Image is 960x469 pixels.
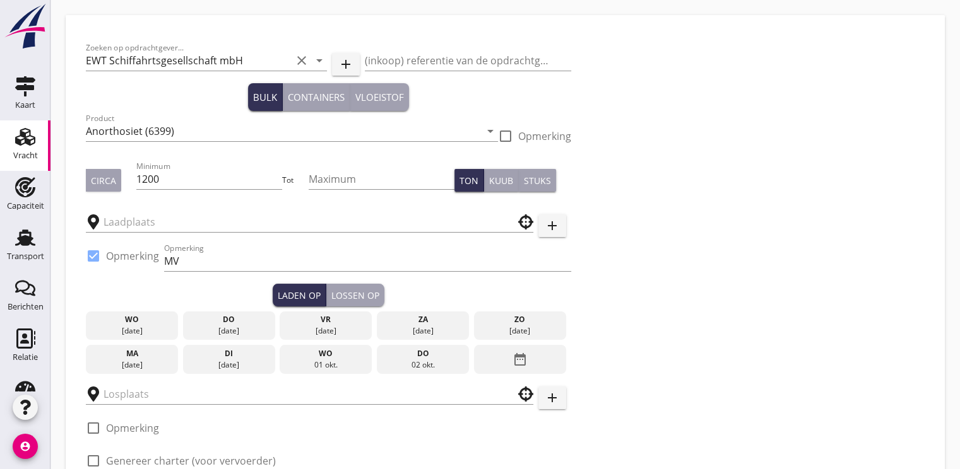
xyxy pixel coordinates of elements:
[489,174,513,187] div: Kuub
[106,455,276,467] label: Genereer charter (voor vervoerder)
[350,83,409,111] button: Vloeistof
[283,314,369,325] div: vr
[459,174,478,187] div: Ton
[86,50,292,71] input: Zoeken op opdrachtgever...
[106,250,159,262] label: Opmerking
[454,169,484,192] button: Ton
[338,57,353,72] i: add
[253,90,277,105] div: Bulk
[519,169,556,192] button: Stuks
[477,314,563,325] div: zo
[294,53,309,68] i: clear
[164,251,571,271] input: Opmerking
[483,124,498,139] i: arrow_drop_down
[186,314,271,325] div: do
[273,284,326,306] button: Laden op
[3,3,48,50] img: logo-small.a267ee39.svg
[283,83,350,111] button: Containers
[513,348,528,371] i: date_range
[89,325,175,337] div: [DATE]
[326,284,384,306] button: Lossen op
[331,289,379,302] div: Lossen op
[524,174,551,187] div: Stuks
[283,348,369,359] div: wo
[518,130,571,142] label: Opmerking
[13,353,38,361] div: Relatie
[283,325,369,337] div: [DATE]
[8,303,44,311] div: Berichten
[545,218,560,233] i: add
[89,348,175,359] div: ma
[380,348,466,359] div: do
[186,325,271,337] div: [DATE]
[104,384,498,404] input: Losplaats
[248,83,283,111] button: Bulk
[380,314,466,325] div: za
[312,53,327,68] i: arrow_drop_down
[288,90,345,105] div: Containers
[104,212,498,232] input: Laadplaats
[283,359,369,371] div: 01 okt.
[86,169,121,192] button: Circa
[365,50,571,71] input: (inkoop) referentie van de opdrachtgever
[484,169,519,192] button: Kuub
[91,174,116,187] div: Circa
[106,422,159,434] label: Opmerking
[380,325,466,337] div: [DATE]
[136,169,283,189] input: Minimum
[7,252,44,260] div: Transport
[186,348,271,359] div: di
[380,359,466,371] div: 02 okt.
[355,90,404,105] div: Vloeistof
[477,325,563,337] div: [DATE]
[89,359,175,371] div: [DATE]
[545,390,560,405] i: add
[309,169,455,189] input: Maximum
[89,314,175,325] div: wo
[13,434,38,459] i: account_circle
[7,202,44,210] div: Capaciteit
[15,101,35,109] div: Kaart
[278,289,321,302] div: Laden op
[282,175,309,186] div: Tot
[86,121,480,141] input: Product
[186,359,271,371] div: [DATE]
[13,151,38,159] div: Vracht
